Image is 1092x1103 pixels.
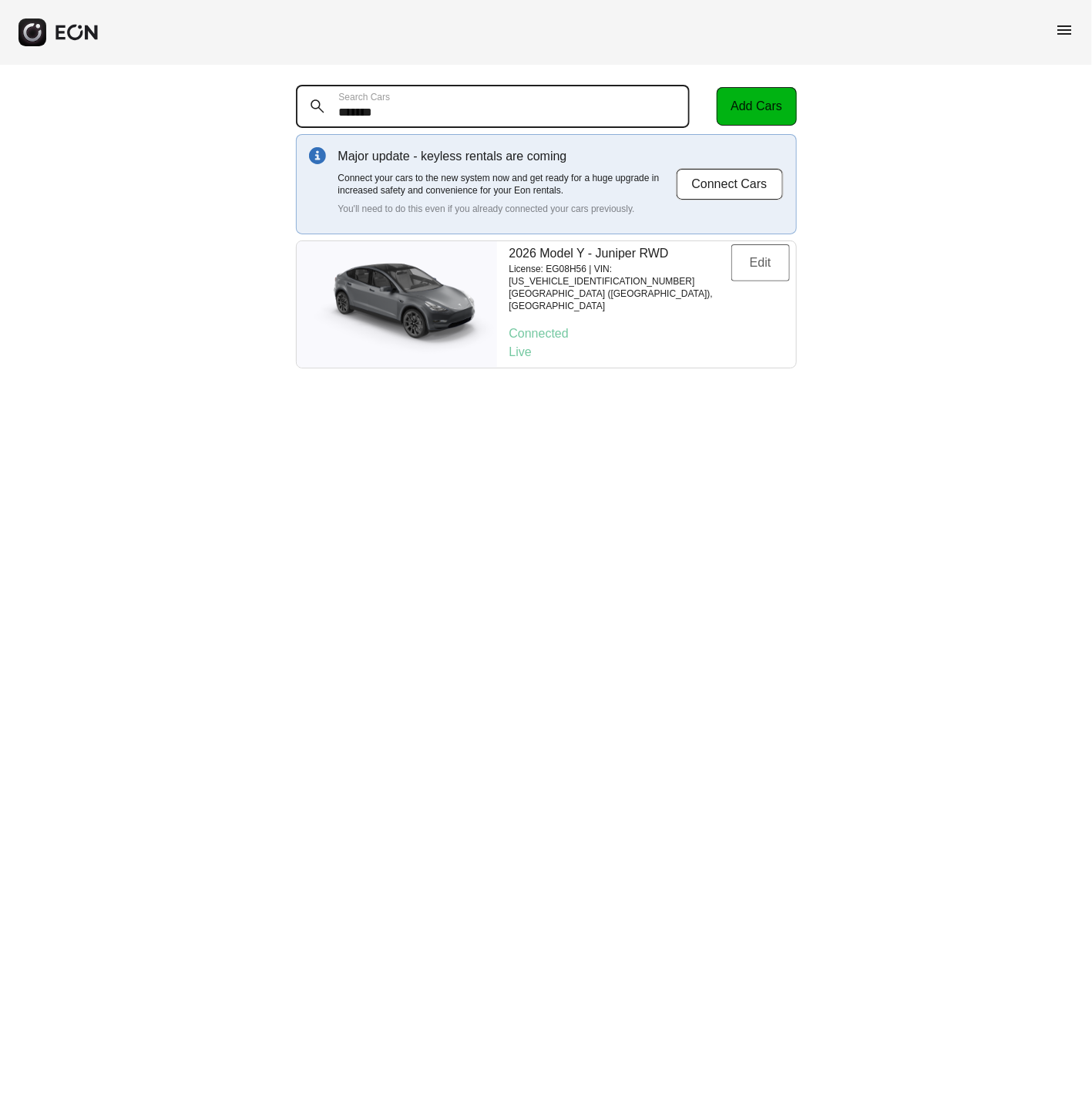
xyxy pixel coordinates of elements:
[509,263,731,288] p: License: EG08H56 | VIN: [US_VEHICLE_IDENTIFICATION_NUMBER]
[338,203,676,215] p: You'll need to do this even if you already connected your cars previously.
[338,147,676,166] p: Major update - keyless rentals are coming
[297,254,497,355] img: car
[509,288,731,312] p: [GEOGRAPHIC_DATA] ([GEOGRAPHIC_DATA]), [GEOGRAPHIC_DATA]
[717,87,797,126] button: Add Cars
[509,343,790,362] p: Live
[338,172,676,197] p: Connect your cars to the new system now and get ready for a huge upgrade in increased safety and ...
[509,244,731,263] p: 2026 Model Y - Juniper RWD
[309,147,326,164] img: info
[731,244,790,281] button: Edit
[509,325,790,343] p: Connected
[676,168,784,200] button: Connect Cars
[1055,21,1074,39] span: menu
[339,91,391,103] label: Search Cars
